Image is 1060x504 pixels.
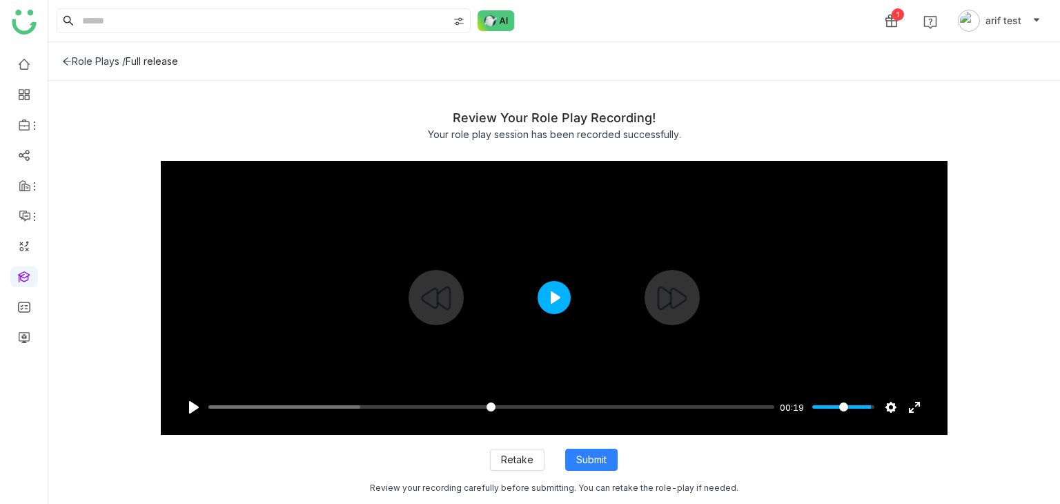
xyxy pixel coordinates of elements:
[776,400,807,415] div: Current time
[183,396,205,418] button: Play
[812,400,874,414] input: Volume
[208,400,775,414] input: Seek
[478,10,515,31] img: ask-buddy-normal.svg
[175,482,934,494] div: Review your recording carefully before submitting. You can retake the role-play if needed.
[76,127,1032,142] div: Your role play session has been recorded successfully.
[892,8,904,21] div: 1
[985,13,1021,28] span: arif test
[62,55,126,67] div: Role Plays /
[955,10,1043,32] button: arif test
[576,452,607,467] span: Submit
[923,15,937,29] img: help.svg
[76,108,1032,127] div: Review Your Role Play Recording!
[453,16,464,27] img: search-type.svg
[538,281,571,314] button: Play
[958,10,980,32] img: avatar
[490,449,544,471] button: Retake
[565,449,618,471] button: Submit
[12,10,37,35] img: logo
[501,452,533,467] span: Retake
[126,55,178,67] div: Full release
